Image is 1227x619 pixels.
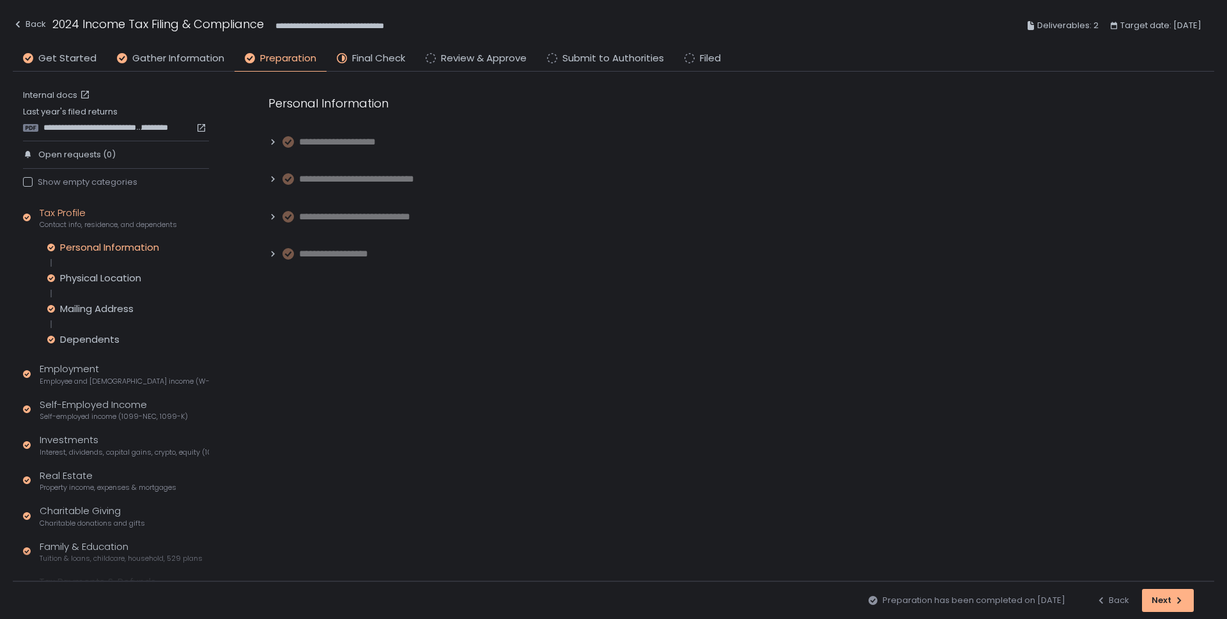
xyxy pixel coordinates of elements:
[40,412,188,421] span: Self-employed income (1099-NEC, 1099-K)
[60,302,134,315] div: Mailing Address
[1152,595,1184,606] div: Next
[1096,595,1129,606] div: Back
[40,469,176,493] div: Real Estate
[60,241,159,254] div: Personal Information
[60,333,120,346] div: Dependents
[23,106,209,133] div: Last year's filed returns
[1037,18,1099,33] span: Deliverables: 2
[40,206,177,230] div: Tax Profile
[700,51,721,66] span: Filed
[13,15,46,36] button: Back
[40,433,209,457] div: Investments
[13,17,46,32] div: Back
[40,448,209,457] span: Interest, dividends, capital gains, crypto, equity (1099s, K-1s)
[60,272,141,285] div: Physical Location
[40,540,203,564] div: Family & Education
[260,51,316,66] span: Preparation
[40,483,176,492] span: Property income, expenses & mortgages
[562,51,664,66] span: Submit to Authorities
[352,51,405,66] span: Final Check
[38,149,116,161] span: Open requests (0)
[268,95,882,112] div: Personal Information
[40,554,203,563] span: Tuition & loans, childcare, household, 529 plans
[40,519,145,528] span: Charitable donations and gifts
[40,575,172,599] div: Tax Payments & Refunds
[40,504,145,528] div: Charitable Giving
[23,90,93,101] a: Internal docs
[132,51,224,66] span: Gather Information
[1120,18,1201,33] span: Target date: [DATE]
[40,398,188,422] div: Self-Employed Income
[40,377,209,386] span: Employee and [DEMOGRAPHIC_DATA] income (W-2s)
[52,15,264,33] h1: 2024 Income Tax Filing & Compliance
[441,51,527,66] span: Review & Approve
[40,362,209,386] div: Employment
[38,51,96,66] span: Get Started
[1142,589,1194,612] button: Next
[883,595,1065,606] span: Preparation has been completed on [DATE]
[40,220,177,230] span: Contact info, residence, and dependents
[1096,589,1129,612] button: Back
